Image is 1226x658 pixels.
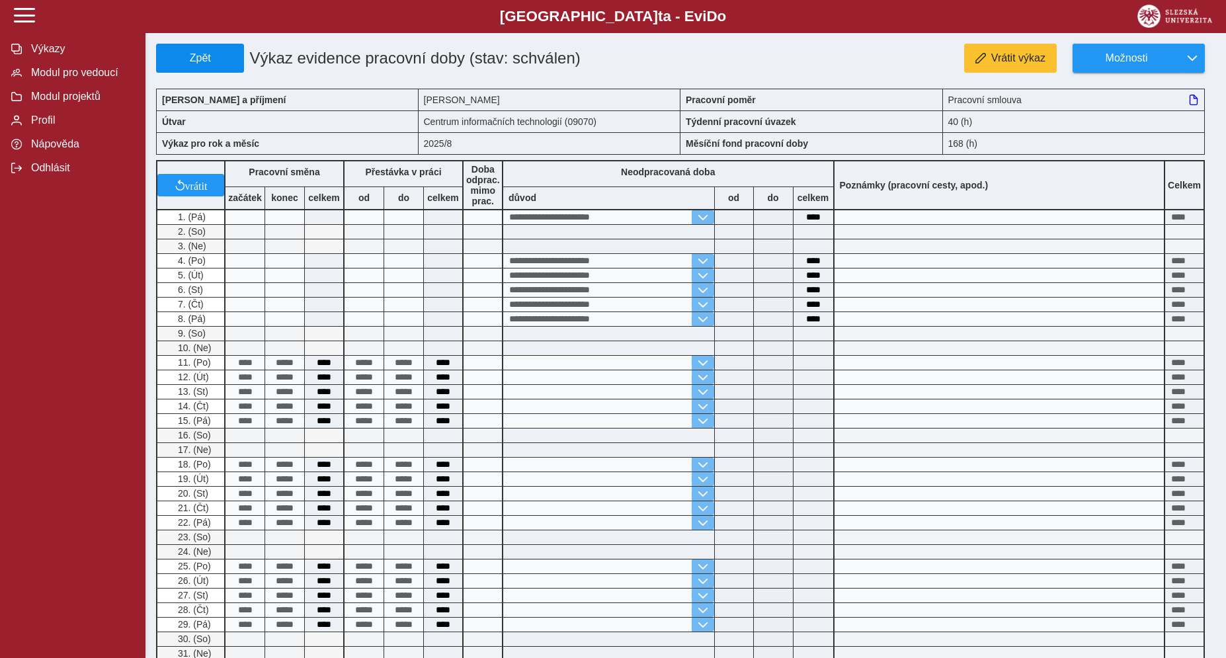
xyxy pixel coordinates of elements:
[40,8,1186,25] b: [GEOGRAPHIC_DATA] a - Evi
[365,167,441,177] b: Přestávka v práci
[964,44,1057,73] button: Vrátit výkaz
[175,284,203,295] span: 6. (St)
[686,138,808,149] b: Měsíční fond pracovní doby
[175,590,208,600] span: 27. (St)
[175,401,209,411] span: 14. (Čt)
[175,241,206,251] span: 3. (Ne)
[27,43,134,55] span: Výkazy
[943,132,1206,155] div: 168 (h)
[943,110,1206,132] div: 40 (h)
[175,212,206,222] span: 1. (Pá)
[162,52,238,64] span: Zpět
[305,192,343,203] b: celkem
[162,95,286,105] b: [PERSON_NAME] a příjmení
[175,459,211,470] span: 18. (Po)
[835,180,994,190] b: Poznámky (pracovní cesty, apod.)
[754,192,793,203] b: do
[175,299,204,309] span: 7. (Čt)
[175,313,206,324] span: 8. (Pá)
[509,192,536,203] b: důvod
[1084,52,1169,64] span: Možnosti
[175,415,211,426] span: 15. (Pá)
[175,634,211,644] span: 30. (So)
[175,517,211,528] span: 22. (Pá)
[424,192,462,203] b: celkem
[175,473,209,484] span: 19. (Út)
[715,192,753,203] b: od
[27,91,134,103] span: Modul projektů
[175,343,212,353] span: 10. (Ne)
[27,67,134,79] span: Modul pro vedoucí
[686,95,756,105] b: Pracovní poměr
[686,116,796,127] b: Týdenní pracovní úvazek
[658,8,663,24] span: t
[345,192,384,203] b: od
[1137,5,1212,28] img: logo_web_su.png
[466,164,500,206] b: Doba odprac. mimo prac.
[621,167,715,177] b: Neodpracovaná doba
[162,116,186,127] b: Útvar
[175,226,206,237] span: 2. (So)
[175,255,206,266] span: 4. (Po)
[175,532,211,542] span: 23. (So)
[185,180,208,190] span: vrátit
[175,444,212,455] span: 17. (Ne)
[175,561,211,571] span: 25. (Po)
[27,162,134,174] span: Odhlásit
[249,167,319,177] b: Pracovní směna
[175,604,209,615] span: 28. (Čt)
[717,8,727,24] span: o
[162,138,259,149] b: Výkaz pro rok a měsíc
[175,430,211,440] span: 16. (So)
[175,488,208,499] span: 20. (St)
[175,270,204,280] span: 5. (Út)
[157,174,224,196] button: vrátit
[419,89,681,110] div: [PERSON_NAME]
[175,357,211,368] span: 11. (Po)
[175,546,212,557] span: 24. (Ne)
[1168,180,1201,190] b: Celkem
[175,503,209,513] span: 21. (Čt)
[175,328,206,339] span: 9. (So)
[156,44,244,73] button: Zpět
[706,8,717,24] span: D
[1073,44,1180,73] button: Možnosti
[419,132,681,155] div: 2025/8
[265,192,304,203] b: konec
[175,386,208,397] span: 13. (St)
[244,44,597,73] h1: Výkaz evidence pracovní doby (stav: schválen)
[225,192,265,203] b: začátek
[384,192,423,203] b: do
[27,138,134,150] span: Nápověda
[991,52,1045,64] span: Vrátit výkaz
[419,110,681,132] div: Centrum informačních technologií (09070)
[175,575,209,586] span: 26. (Út)
[175,372,209,382] span: 12. (Út)
[794,192,833,203] b: celkem
[175,619,211,630] span: 29. (Pá)
[27,114,134,126] span: Profil
[943,89,1206,110] div: Pracovní smlouva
